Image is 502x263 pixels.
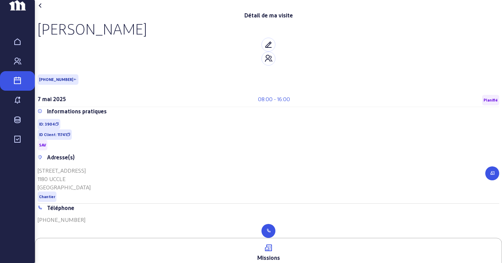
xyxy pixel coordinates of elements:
[47,153,75,161] div: Adresse(s)
[39,122,55,127] span: ID: 3904
[39,77,73,82] span: [PHONE_NUMBER]
[38,175,91,183] div: 1180 UCCLE
[35,11,502,20] div: Détail de ma visite
[47,204,74,212] div: Téléphone
[35,254,502,262] div: Missions
[38,183,91,191] div: [GEOGRAPHIC_DATA]
[39,143,46,148] span: SAV
[484,98,498,103] span: Planifié
[38,166,91,175] div: [STREET_ADDRESS]
[47,107,107,115] div: Informations pratiques
[39,132,67,137] span: ID Client: 11741
[258,95,290,105] div: 08:00 - 16:00
[38,216,499,224] div: [PHONE_NUMBER]
[38,95,66,105] div: 7 mai 2025
[39,194,55,199] span: Chantier
[38,20,499,38] div: [PERSON_NAME]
